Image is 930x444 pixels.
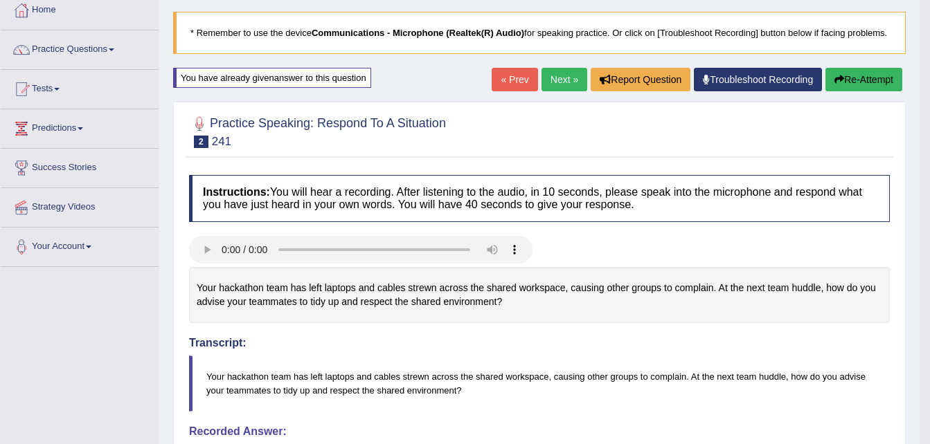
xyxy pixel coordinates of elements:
[1,70,159,104] a: Tests
[542,68,587,91] a: Next »
[212,135,231,148] small: 241
[173,12,906,54] blockquote: * Remember to use the device for speaking practice. Or click on [Troubleshoot Recording] button b...
[492,68,537,91] a: « Prev
[173,68,371,88] div: You have already given answer to this question
[203,186,270,198] b: Instructions:
[189,113,446,148] h2: Practice Speaking: Respond To A Situation
[189,175,890,221] h4: You will hear a recording. After listening to the audio, in 10 seconds, please speak into the mic...
[189,355,890,411] blockquote: Your hackathon team has left laptops and cables strewn across the shared workspace, causing other...
[189,267,890,323] div: Your hackathon team has left laptops and cables strewn across the shared workspace, causing other...
[694,68,822,91] a: Troubleshoot Recording
[1,149,159,183] a: Success Stories
[1,109,159,144] a: Predictions
[189,425,890,438] h4: Recorded Answer:
[312,28,524,38] b: Communications - Microphone (Realtek(R) Audio)
[825,68,902,91] button: Re-Attempt
[194,136,208,148] span: 2
[1,30,159,65] a: Practice Questions
[1,188,159,223] a: Strategy Videos
[1,228,159,262] a: Your Account
[591,68,690,91] button: Report Question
